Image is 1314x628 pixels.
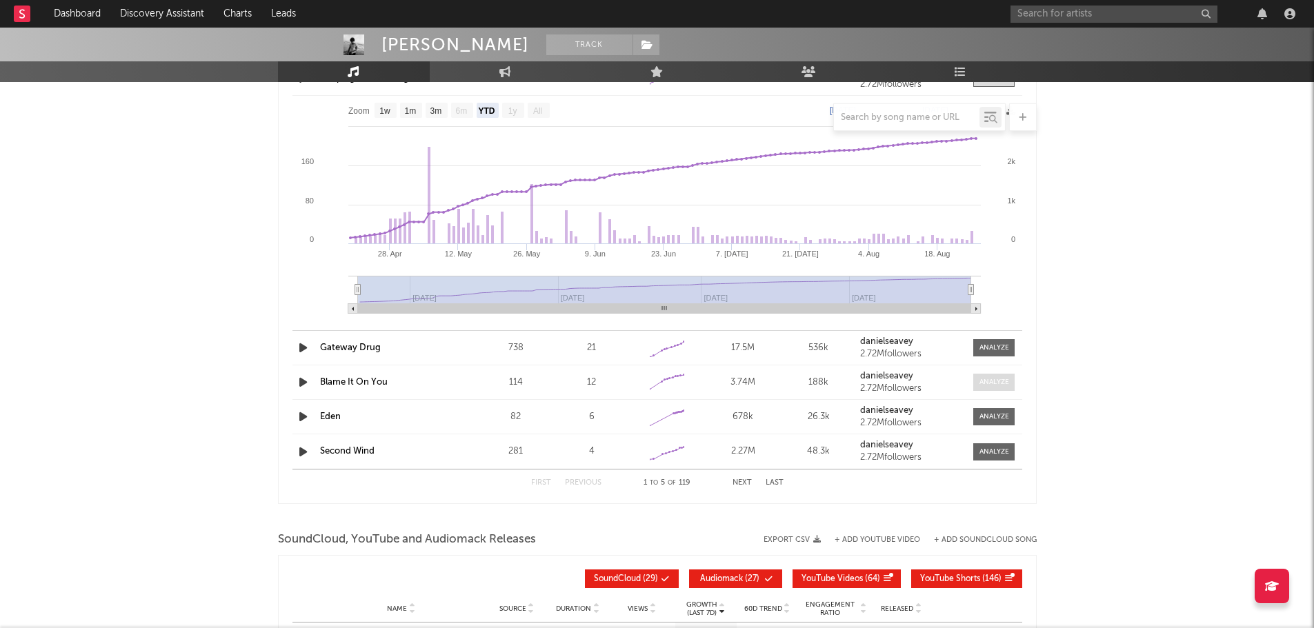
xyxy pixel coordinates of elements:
[860,406,964,416] a: danielseavey
[860,406,913,415] strong: danielseavey
[499,605,526,613] span: Source
[531,479,551,487] button: First
[301,157,313,165] text: 160
[911,569,1022,588] button: YouTube Shorts(146)
[689,569,782,588] button: Audiomack(27)
[881,605,913,613] span: Released
[650,250,675,258] text: 23. Jun
[444,250,472,258] text: 12. May
[708,376,777,389] div: 3.74M
[320,74,437,83] a: Sleeping With The Lights On
[860,337,964,347] a: danielseavey
[305,196,313,205] text: 80
[858,250,879,258] text: 4. Aug
[708,445,777,458] div: 2.27M
[715,250,748,258] text: 7. [DATE]
[920,575,980,583] span: YouTube Shorts
[860,440,964,450] a: danielseavey
[513,250,541,258] text: 26. May
[793,569,901,588] button: YouTube Videos(64)
[920,575,1002,583] span: ( 146 )
[1011,235,1015,243] text: 0
[584,250,605,258] text: 9. Jun
[784,376,853,389] div: 188k
[387,605,407,613] span: Name
[320,447,375,456] a: Second Wind
[920,536,1037,544] button: + Add SoundCloud Song
[860,453,964,463] div: 2.72M followers
[481,341,550,355] div: 738
[594,575,658,583] span: ( 29 )
[650,480,658,486] span: to
[320,412,341,421] a: Eden
[744,605,782,613] span: 60D Trend
[557,445,626,458] div: 4
[629,475,705,492] div: 1 5 119
[309,235,313,243] text: 0
[708,341,777,355] div: 17.5M
[481,410,550,424] div: 82
[377,250,401,258] text: 28. Apr
[733,479,752,487] button: Next
[802,600,859,617] span: Engagement Ratio
[802,575,863,583] span: YouTube Videos
[860,350,964,359] div: 2.72M followers
[860,384,964,394] div: 2.72M followers
[821,536,920,544] div: + Add YouTube Video
[700,575,743,583] span: Audiomack
[320,378,388,387] a: Blame It On You
[860,80,964,90] div: 2.72M followers
[278,531,536,548] span: SoundCloud, YouTube and Audiomack Releases
[860,418,964,428] div: 2.72M followers
[1007,157,1015,165] text: 2k
[557,341,626,355] div: 21
[698,575,761,583] span: ( 27 )
[594,575,641,583] span: SoundCloud
[784,410,853,424] div: 26.3k
[585,569,679,588] button: SoundCloud(29)
[860,372,913,381] strong: danielseavey
[668,480,676,486] span: of
[320,343,381,352] a: Gateway Drug
[381,34,529,55] div: [PERSON_NAME]
[802,575,880,583] span: ( 64 )
[784,341,853,355] div: 536k
[481,376,550,389] div: 114
[546,34,633,55] button: Track
[1007,196,1015,205] text: 1k
[860,440,913,449] strong: danielseavey
[784,445,853,458] div: 48.3k
[686,600,717,609] p: Growth
[565,479,601,487] button: Previous
[556,605,591,613] span: Duration
[686,609,717,617] p: (Last 7d)
[834,112,979,123] input: Search by song name or URL
[557,376,626,389] div: 12
[708,410,777,424] div: 678k
[924,250,950,258] text: 18. Aug
[1011,6,1217,23] input: Search for artists
[835,536,920,544] button: + Add YouTube Video
[934,536,1037,544] button: + Add SoundCloud Song
[766,479,784,487] button: Last
[860,372,964,381] a: danielseavey
[557,410,626,424] div: 6
[628,605,648,613] span: Views
[860,337,913,346] strong: danielseavey
[481,445,550,458] div: 281
[782,250,818,258] text: 21. [DATE]
[764,536,821,544] button: Export CSV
